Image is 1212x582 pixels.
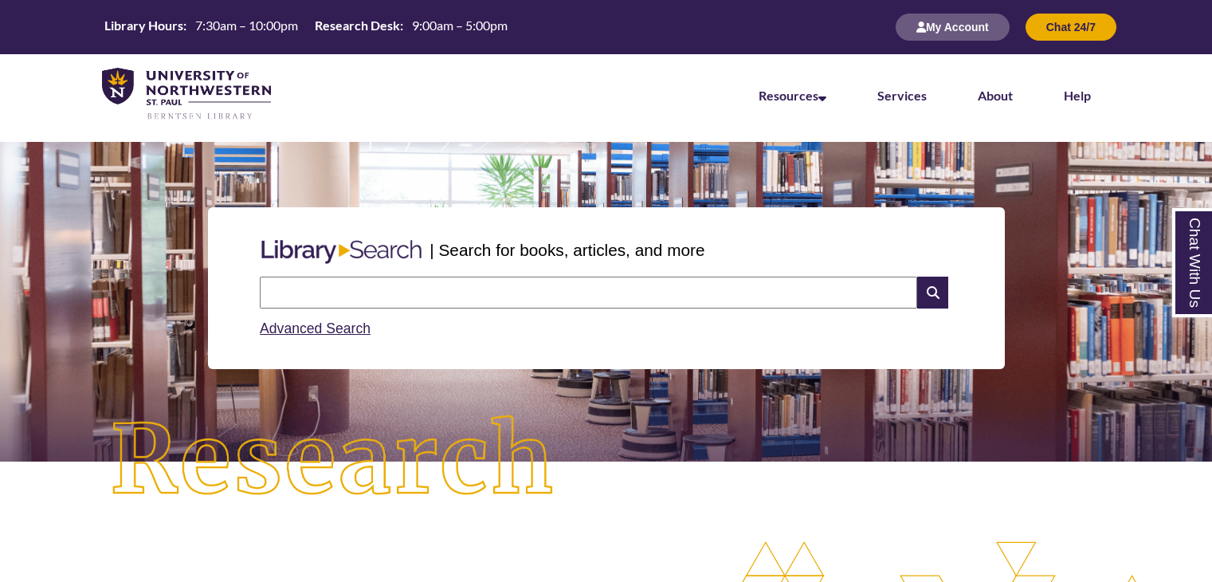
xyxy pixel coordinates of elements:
[896,14,1010,41] button: My Account
[877,88,927,103] a: Services
[98,17,189,34] th: Library Hours:
[1064,88,1091,103] a: Help
[896,20,1010,33] a: My Account
[978,88,1013,103] a: About
[308,17,406,34] th: Research Desk:
[102,68,271,121] img: UNWSP Library Logo
[759,88,826,103] a: Resources
[260,320,371,336] a: Advanced Search
[1026,14,1116,41] button: Chat 24/7
[1026,20,1116,33] a: Chat 24/7
[195,18,298,33] span: 7:30am – 10:00pm
[61,366,606,556] img: Research
[429,238,704,262] p: | Search for books, articles, and more
[98,17,514,38] a: Hours Today
[98,17,514,37] table: Hours Today
[917,277,947,309] i: Search
[253,234,429,270] img: Libary Search
[412,18,508,33] span: 9:00am – 5:00pm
